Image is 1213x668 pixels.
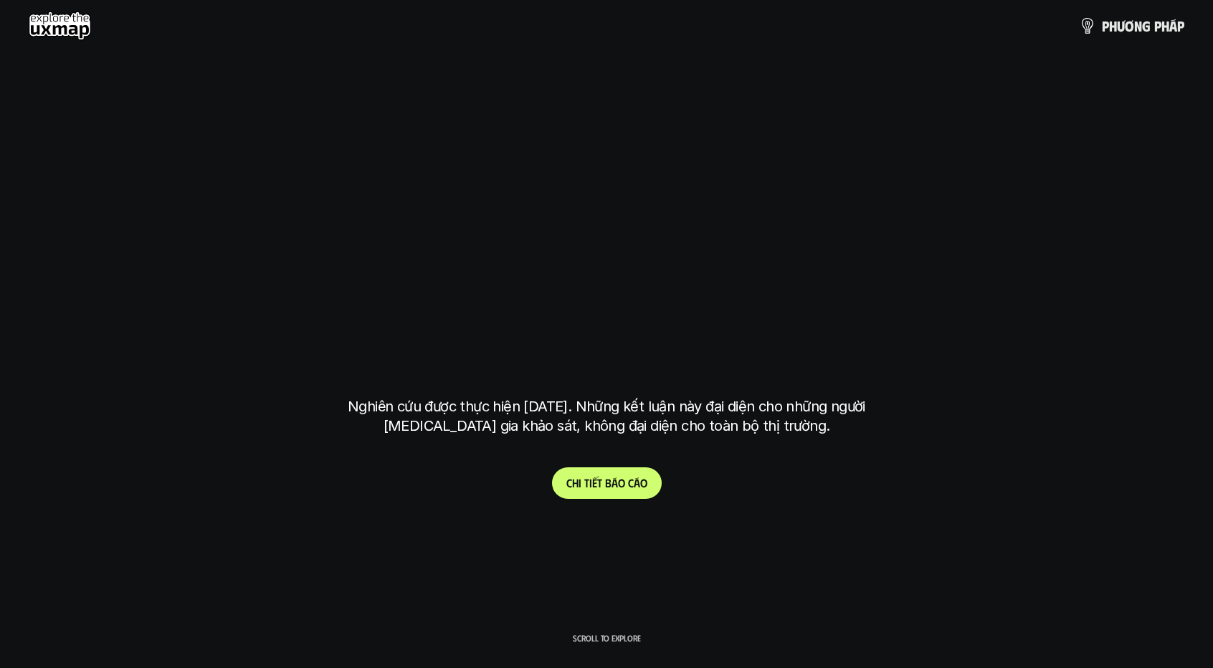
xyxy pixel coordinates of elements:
[338,397,875,436] p: Nghiên cứu được thực hiện [DATE]. Những kết luận này đại diện cho những người [MEDICAL_DATA] gia ...
[1169,18,1177,34] span: á
[605,476,612,490] span: b
[572,476,579,490] span: h
[566,476,572,490] span: C
[1117,18,1125,34] span: ư
[584,476,589,490] span: t
[634,476,640,490] span: á
[1134,18,1142,34] span: n
[612,476,618,490] span: á
[557,172,666,189] h6: Kết quả nghiên cứu
[628,476,634,490] span: c
[579,476,581,490] span: i
[640,476,647,490] span: o
[1154,18,1161,34] span: p
[1161,18,1169,34] span: h
[345,205,868,265] h1: phạm vi công việc của
[1079,11,1184,40] a: phươngpháp
[552,467,662,499] a: Chitiếtbáocáo
[1102,18,1109,34] span: p
[1142,18,1151,34] span: g
[573,633,641,643] p: Scroll to explore
[351,318,862,378] h1: tại [GEOGRAPHIC_DATA]
[1125,18,1134,34] span: ơ
[618,476,625,490] span: o
[597,476,602,490] span: t
[1177,18,1184,34] span: p
[1109,18,1117,34] span: h
[589,476,592,490] span: i
[592,476,597,490] span: ế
